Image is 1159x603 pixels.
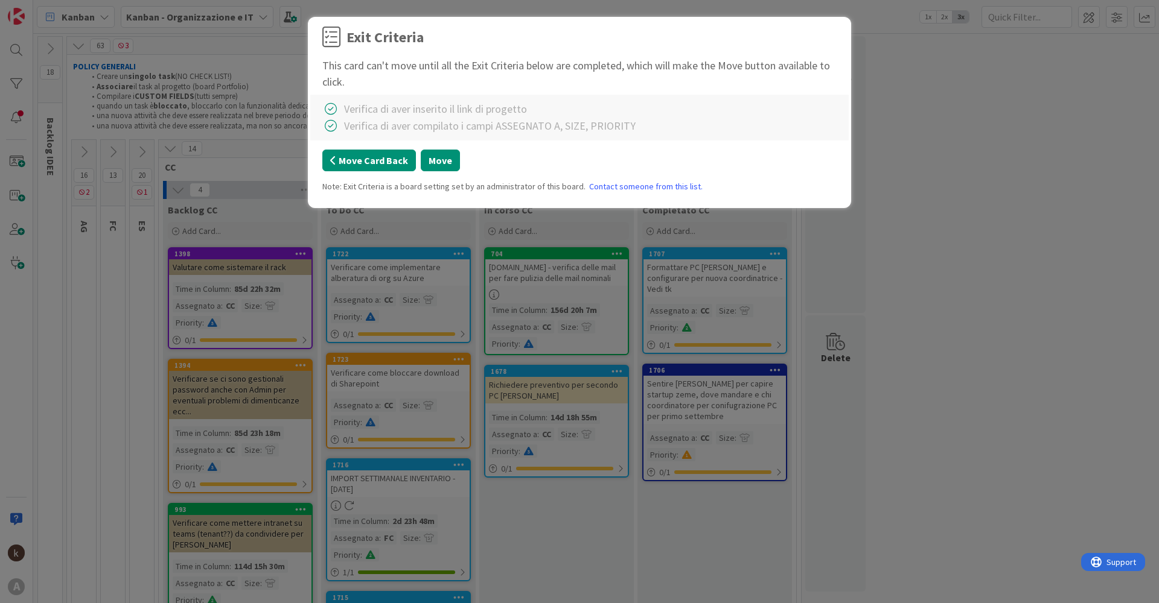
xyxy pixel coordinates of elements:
[346,27,424,48] div: Exit Criteria
[322,57,837,90] div: This card can't move until all the Exit Criteria below are completed, which will make the Move bu...
[25,2,55,16] span: Support
[322,180,837,193] div: Note: Exit Criteria is a board setting set by an administrator of this board.
[421,150,460,171] button: Move
[344,118,636,134] div: Verifica di aver compilato i campi ASSEGNATO A, SIZE, PRIORITY
[322,150,416,171] button: Move Card Back
[589,180,703,193] a: Contact someone from this list.
[344,101,527,117] div: Verifica di aver inserito il link di progetto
